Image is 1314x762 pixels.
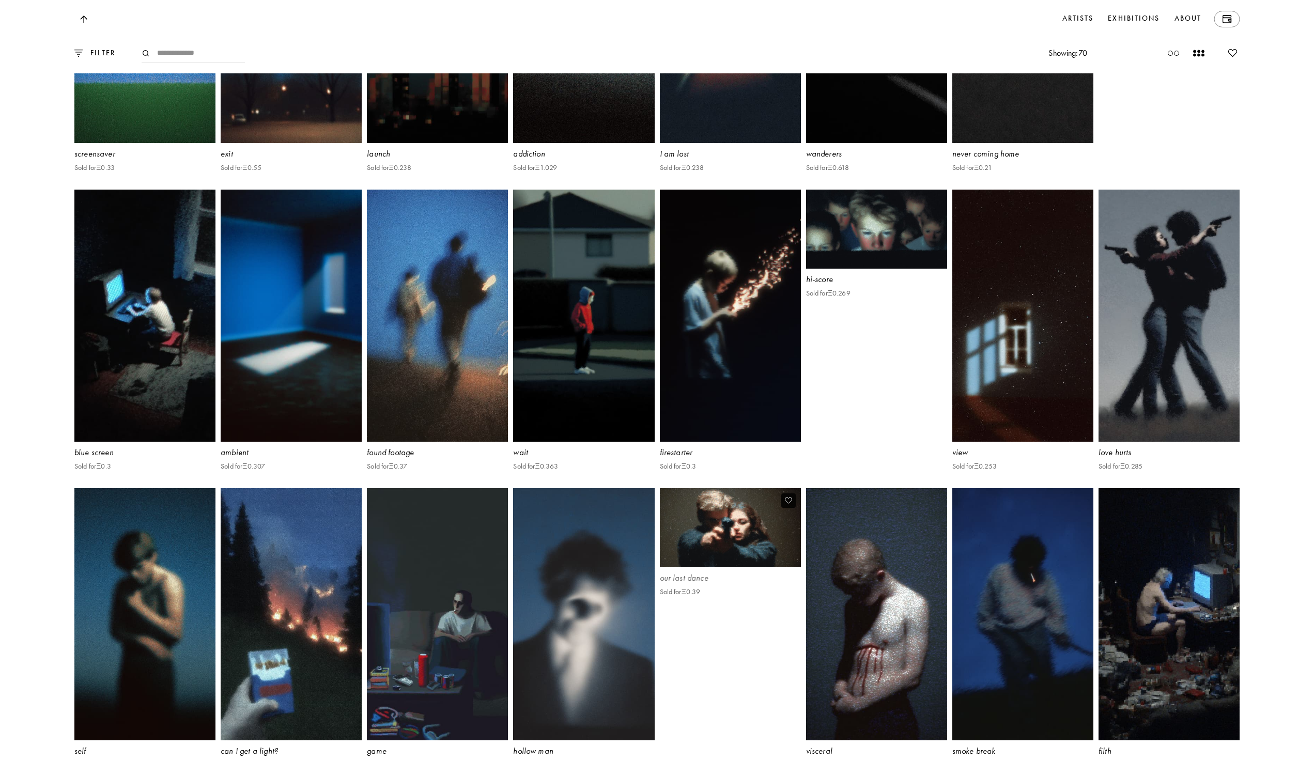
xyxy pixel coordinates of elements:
[660,164,704,172] p: Sold for Ξ 0.238
[367,462,407,471] p: Sold for Ξ 0.37
[74,190,215,442] img: blue screen
[1172,11,1204,27] a: About
[74,164,115,172] p: Sold for Ξ 0.33
[660,462,697,471] p: Sold for Ξ 0.3
[660,190,801,442] img: firestarter
[367,447,508,458] div: found footage
[367,745,508,757] div: game
[806,745,947,757] div: visceral
[806,274,947,285] div: hi-score
[367,164,411,172] p: Sold for Ξ 0.238
[806,190,947,269] img: hi-score
[513,190,654,442] img: wait
[660,588,701,596] p: Sold for Ξ 0.39
[1099,488,1240,740] img: filth
[142,43,245,63] input: Search
[952,164,992,172] p: Sold for Ξ 0.21
[74,488,215,740] img: self
[657,487,802,568] img: our last dance
[952,488,1093,740] img: smoke break
[1222,15,1231,23] img: Wallet icon
[74,447,215,458] div: blue screen
[513,190,654,483] a: waitwaitSold forΞ0.363
[74,148,215,160] div: screensaver
[74,190,215,483] a: blue screenblue screenSold forΞ0.3
[952,447,1093,458] div: view
[952,745,1093,757] div: smoke break
[806,190,947,483] a: hi-scorehi-scoreSold forΞ0.269
[367,488,508,740] img: game
[806,164,849,172] p: Sold for Ξ 0.618
[221,447,362,458] div: ambient
[74,462,111,471] p: Sold for Ξ 0.3
[221,148,362,160] div: exit
[80,15,87,23] img: Top
[74,50,83,56] img: filter.0e669ffe.svg
[952,190,1093,442] img: view
[83,48,116,59] p: FILTER
[513,447,654,458] div: wait
[513,462,558,471] p: Sold for Ξ 0.363
[367,190,508,483] a: found footagefound footageSold forΞ0.37
[1099,462,1142,471] p: Sold for Ξ 0.285
[221,745,362,757] div: can I get a light?
[1099,745,1240,757] div: filth
[221,488,362,740] img: can I get a light?
[1099,190,1240,483] a: love hurtslove hurtsSold forΞ0.285
[952,190,1093,483] a: viewviewSold forΞ0.253
[1048,48,1087,59] p: Showing: 70
[1099,190,1240,442] img: love hurts
[367,148,508,160] div: launch
[367,190,508,442] img: found footage
[513,745,654,757] div: hollow man
[1106,11,1162,27] a: Exhibitions
[806,148,947,160] div: wanderers
[221,164,261,172] p: Sold for Ξ 0.55
[806,488,947,740] img: visceral
[660,148,801,160] div: I am lost
[221,190,362,483] a: ambientambientSold forΞ0.307
[221,190,362,442] img: ambient
[221,462,265,471] p: Sold for Ξ 0.307
[1060,11,1096,27] a: Artists
[513,164,557,172] p: Sold for Ξ 1.029
[74,745,215,757] div: self
[660,572,801,584] div: our last dance
[513,488,654,740] img: hollow man
[952,462,997,471] p: Sold for Ξ 0.253
[660,447,801,458] div: firestarter
[660,190,801,483] a: firestarterfirestarterSold forΞ0.3
[806,289,851,298] p: Sold for Ξ 0.269
[952,148,1093,160] div: never coming home
[1099,447,1240,458] div: love hurts
[513,148,654,160] div: addiction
